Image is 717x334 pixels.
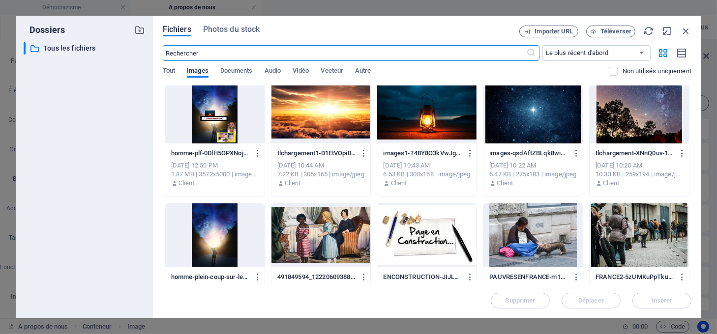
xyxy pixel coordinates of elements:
p: homme-plein-coup-sur-le-fond-d-ecran-astral-de-la-rue-0mqODYM-FVA9Mah4tzd1pA.jpg [171,273,249,281]
div: ​ [24,42,26,55]
p: homme-plf-0DlH5OPXNojnLmmWoWu-ng.jpg [171,149,249,158]
div: [DATE] 10:22 AM [489,161,577,170]
div: 1.87 MB | 3572x5000 | image/jpeg [171,170,259,179]
p: tlchargement1-D1EtVOpi0FzXZaJXrUKXkg.jpg [277,149,356,158]
a: compteur pour blog gratuit [10,19,151,27]
p: Client [285,179,301,188]
p: Tous les fichiers [43,43,127,54]
div: [DATE] 10:43 AM [383,161,471,170]
p: images-qsdAftZBLqk8wikwUtQt7w.jpg [489,149,568,158]
div: 10.33 KB | 259x194 | image/jpeg [596,170,683,179]
span: Téléverser [600,28,631,34]
p: Dossiers [24,24,65,36]
span: Audio [265,65,281,79]
span: Vecteur [321,65,344,79]
div: 7.22 KB | 305x165 | image/jpeg [277,170,365,179]
div: [DATE] 10:44 AM [277,161,365,170]
input: Rechercher [163,45,527,61]
i: Créer un nouveau dossier [134,25,145,35]
p: images1-T48Y8O3kVwJgNqDEIpdvtg.jpg [383,149,461,158]
span: Photos du stock [203,24,260,35]
span: Tout [163,65,175,79]
p: Client [603,179,619,188]
p: tlchargement-XNnQ0uv-1FXhXiyyzEndbA.jpg [596,149,674,158]
span: Fichiers [163,24,191,35]
div: 6.53 KB | 300x168 | image/jpeg [383,170,471,179]
span: Autre [355,65,371,79]
p: Client [179,179,195,188]
div: [DATE] 12:50 PM [171,161,259,170]
p: FRANCE2-5zUMKuPpTkuEpCodGVwYfg.jpg [596,273,674,281]
button: Importer URL [519,26,578,37]
span: VIdéo [293,65,309,79]
p: ENCONSTRUCTION-JIJLHEtpTDDFBTcHs_FE0A.jpg [383,273,461,281]
p: Client [497,179,513,188]
div: [DATE] 10:20 AM [596,161,683,170]
i: Actualiser [643,26,654,36]
i: Réduire [662,26,673,36]
i: Fermer [681,26,691,36]
img: compteur pour blog gratuit [10,10,151,26]
button: Téléverser [586,26,635,37]
p: PAUVRESENFRANCE-m1HvvvH9OtmClSnuuoQEvA.jpg [489,273,568,281]
p: Client [391,179,407,188]
p: 491849594_122206093880283711_8815818463274379717_n-L4QmL-dU14NsJNGAD9OvRQ.jpg [277,273,356,281]
span: Importer URL [535,28,573,34]
div: 5.47 KB | 275x183 | image/jpeg [489,170,577,179]
p: Affiche uniquement les fichiers non utilisés sur ce site web. Les fichiers ajoutés pendant cette ... [623,67,691,76]
span: Documents [220,65,253,79]
span: Images [187,65,209,79]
